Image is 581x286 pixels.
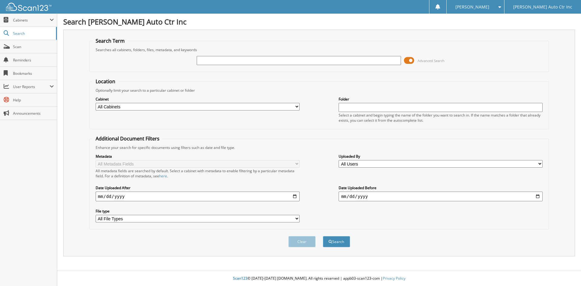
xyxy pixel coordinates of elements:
[96,97,300,102] label: Cabinet
[418,58,445,63] span: Advanced Search
[323,236,350,247] button: Search
[288,236,316,247] button: Clear
[13,44,54,49] span: Scan
[339,113,543,123] div: Select a cabinet and begin typing the name of the folder you want to search in. If the name match...
[339,154,543,159] label: Uploaded By
[96,154,300,159] label: Metadata
[13,97,54,103] span: Help
[96,192,300,201] input: start
[93,78,118,85] legend: Location
[96,168,300,179] div: All metadata fields are searched by default. Select a cabinet with metadata to enable filtering b...
[339,185,543,190] label: Date Uploaded Before
[96,209,300,214] label: File type
[13,111,54,116] span: Announcements
[13,71,54,76] span: Bookmarks
[233,276,248,281] span: Scan123
[513,5,572,9] span: [PERSON_NAME] Auto Ctr Inc
[159,173,167,179] a: here
[6,3,51,11] img: scan123-logo-white.svg
[93,88,546,93] div: Optionally limit your search to a particular cabinet or folder
[339,192,543,201] input: end
[13,31,53,36] span: Search
[93,145,546,150] div: Enhance your search for specific documents using filters such as date and file type.
[93,135,162,142] legend: Additional Document Filters
[13,18,50,23] span: Cabinets
[93,47,546,52] div: Searches all cabinets, folders, files, metadata, and keywords
[455,5,489,9] span: [PERSON_NAME]
[13,84,50,89] span: User Reports
[96,185,300,190] label: Date Uploaded After
[383,276,405,281] a: Privacy Policy
[57,271,581,286] div: © [DATE]-[DATE] [DOMAIN_NAME]. All rights reserved | appb03-scan123-com |
[63,17,575,27] h1: Search [PERSON_NAME] Auto Ctr Inc
[13,58,54,63] span: Reminders
[93,38,128,44] legend: Search Term
[339,97,543,102] label: Folder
